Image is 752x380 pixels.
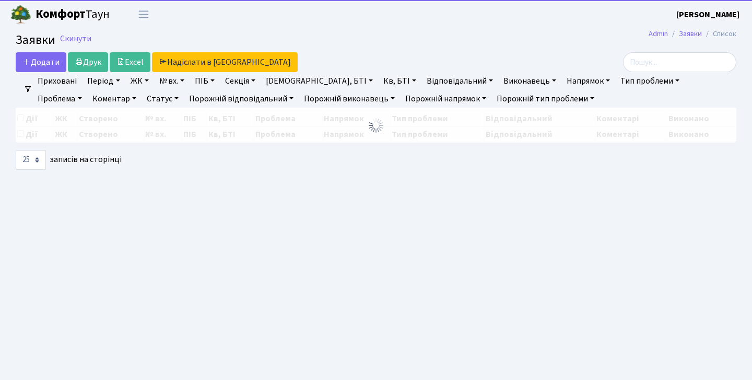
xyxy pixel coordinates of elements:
a: Порожній відповідальний [184,90,297,108]
a: [DEMOGRAPHIC_DATA], БТІ [261,72,377,90]
a: Коментар [88,90,140,108]
span: Заявки [16,31,55,49]
b: Комфорт [36,6,86,22]
span: Таун [36,6,110,24]
span: Додати [22,56,60,68]
a: Напрямок [562,72,614,90]
a: [PERSON_NAME] [676,8,739,21]
img: logo.png [10,4,31,25]
button: Переключити навігацію [131,6,157,23]
a: Admin [649,28,668,39]
a: Скинути [60,34,91,44]
a: ЖК [126,72,152,90]
nav: breadcrumb [633,23,752,45]
a: Виконавець [499,72,560,90]
a: ПІБ [190,72,218,90]
label: записів на сторінці [16,150,121,170]
a: Порожній виконавець [299,90,398,108]
a: Кв, БТІ [379,72,420,90]
a: Приховані [33,72,81,90]
a: № вх. [155,72,188,90]
a: Секція [220,72,259,90]
a: Відповідальний [422,72,497,90]
select: записів на сторінці [16,150,46,170]
a: Статус [142,90,182,108]
a: Друк [68,52,108,72]
img: Обробка... [368,117,384,134]
b: [PERSON_NAME] [676,9,739,20]
a: Порожній тип проблеми [492,90,598,108]
a: Проблема [33,90,86,108]
a: Період [83,72,124,90]
a: Заявки [679,28,702,39]
a: Тип проблеми [616,72,684,90]
li: Список [702,28,736,40]
a: Excel [110,52,150,72]
a: Додати [16,52,66,72]
a: Порожній напрямок [401,90,490,108]
a: Надіслати в [GEOGRAPHIC_DATA] [152,52,298,72]
input: Пошук... [623,52,736,72]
